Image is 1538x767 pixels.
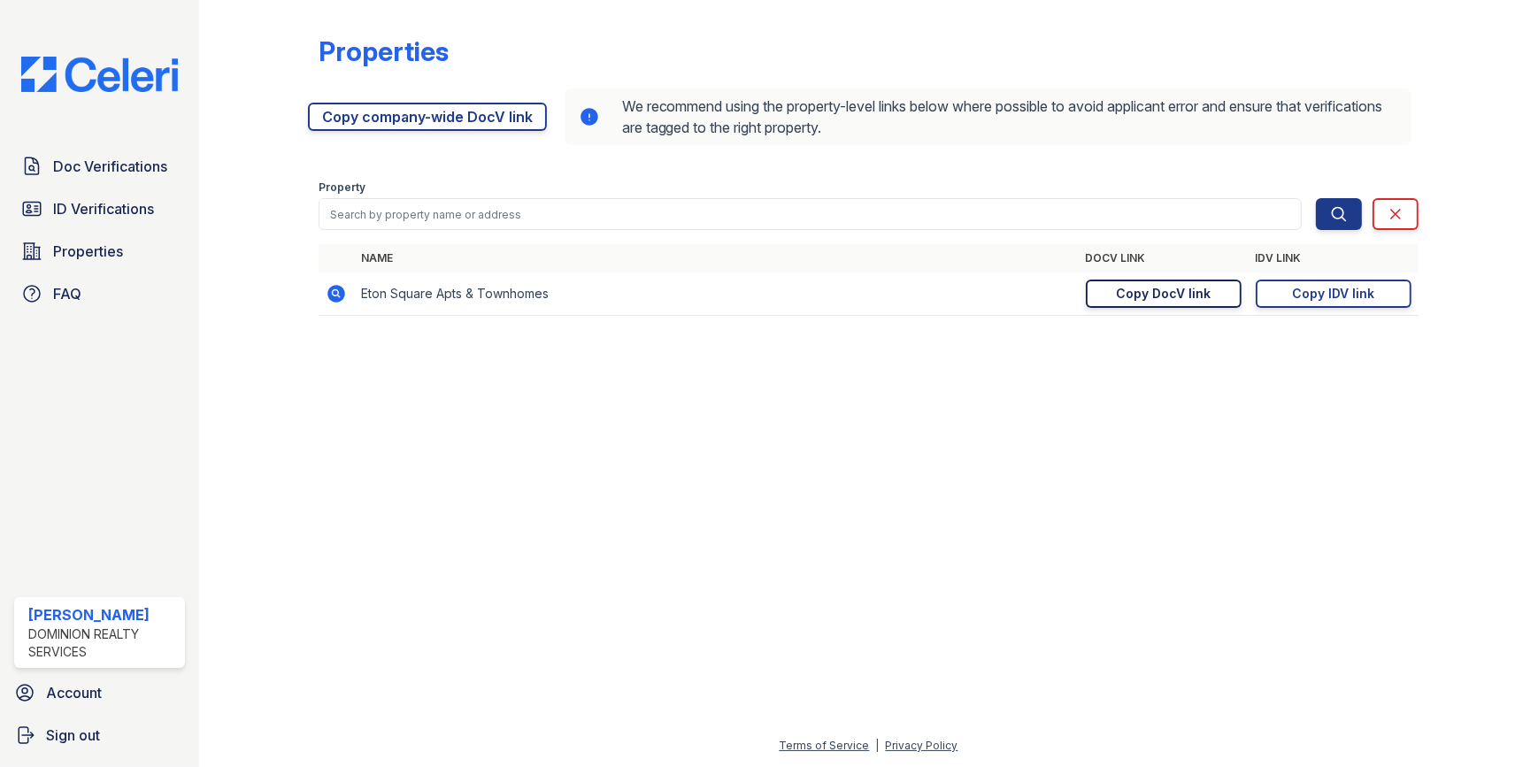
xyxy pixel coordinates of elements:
[319,180,365,195] label: Property
[53,241,123,262] span: Properties
[28,625,178,661] div: Dominion Realty Services
[53,156,167,177] span: Doc Verifications
[14,191,185,226] a: ID Verifications
[7,675,192,710] a: Account
[885,739,957,752] a: Privacy Policy
[1256,280,1411,308] a: Copy IDV link
[46,725,100,746] span: Sign out
[875,739,879,752] div: |
[53,198,154,219] span: ID Verifications
[354,244,1078,272] th: Name
[28,604,178,625] div: [PERSON_NAME]
[308,103,547,131] a: Copy company-wide DocV link
[1249,244,1419,272] th: IDV Link
[565,88,1411,145] div: We recommend using the property-level links below where possible to avoid applicant error and ens...
[354,272,1078,316] td: Eton Square Apts & Townhomes
[14,234,185,269] a: Properties
[14,149,185,184] a: Doc Verifications
[14,276,185,311] a: FAQ
[7,717,192,753] a: Sign out
[319,35,449,67] div: Properties
[1079,244,1249,272] th: DocV Link
[1292,285,1374,303] div: Copy IDV link
[53,283,81,304] span: FAQ
[46,682,102,703] span: Account
[7,57,192,92] img: CE_Logo_Blue-a8612792a0a2168367f1c8372b55b34899dd931a85d93a1a3d3e32e68fde9ad4.png
[1086,280,1242,308] a: Copy DocV link
[779,739,869,752] a: Terms of Service
[1116,285,1211,303] div: Copy DocV link
[319,198,1301,230] input: Search by property name or address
